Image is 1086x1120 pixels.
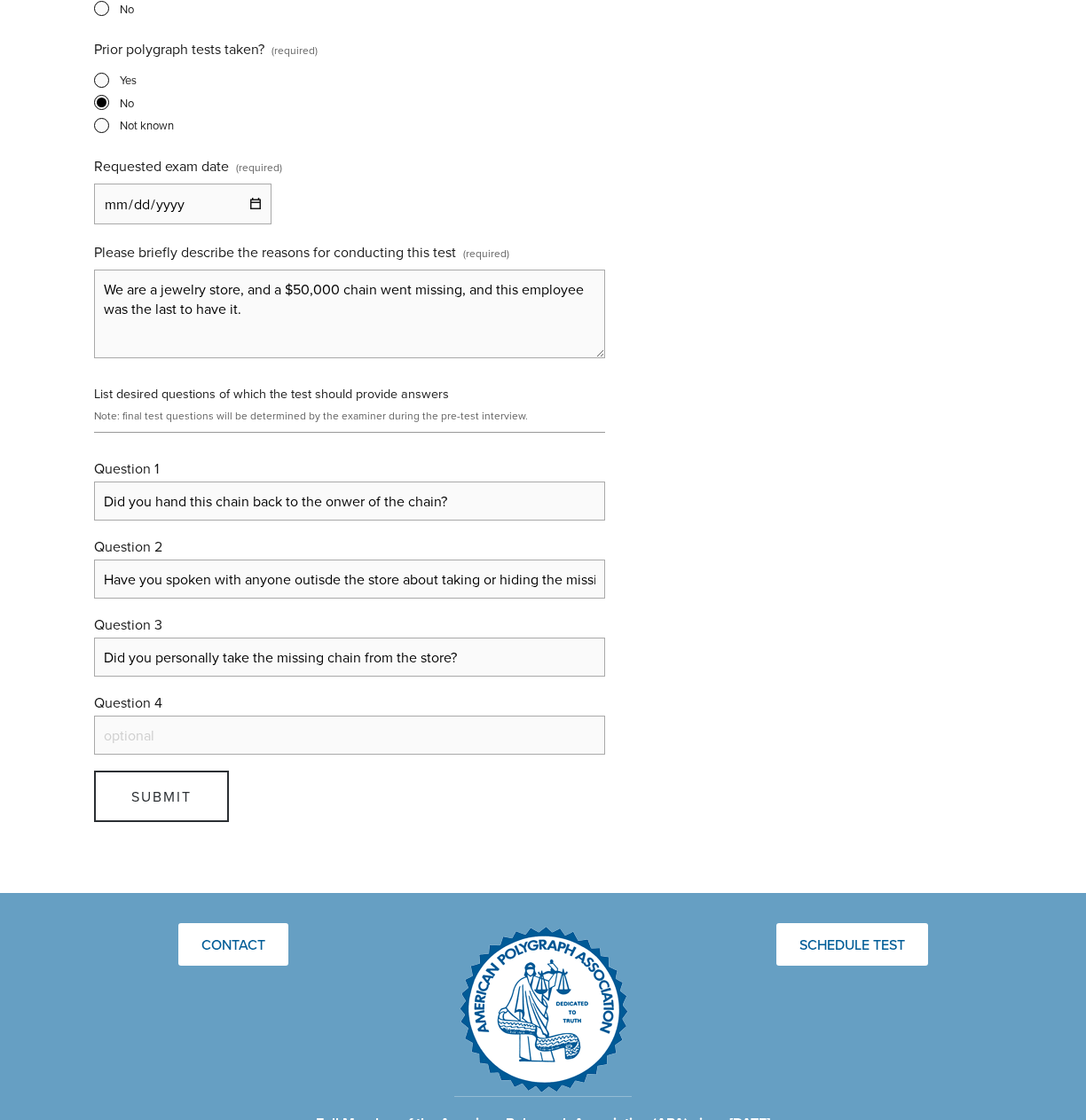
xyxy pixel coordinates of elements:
[94,458,159,478] span: Question 1
[94,39,264,59] span: Prior polygraph tests taken?
[94,638,605,677] input: optional
[776,923,928,966] a: Schedule Test
[94,693,162,712] span: Question 4
[236,154,282,180] span: (required)
[94,537,162,556] span: Question 2
[94,403,605,428] div: Note: final test questions will be determined by the examiner during the pre-test interview.
[120,1,134,17] span: No
[94,156,229,176] span: Requested exam date
[94,560,605,599] input: optional
[94,771,229,822] button: SubmitSubmit
[178,923,288,966] a: Contact
[94,270,605,358] textarea: We are a jewelry store, and a $50,000 chain went missing, and this employee was the last to have it.
[120,117,174,133] span: Not known
[94,716,605,755] input: optional
[94,242,456,262] span: Please briefly describe the reasons for conducting this test
[120,72,137,88] span: Yes
[131,787,192,806] span: Submit
[463,240,509,266] span: (required)
[94,615,162,634] span: Question 3
[120,95,134,111] span: No
[94,482,605,521] input: optional
[94,384,605,403] div: List desired questions of which the test should provide answers
[271,37,318,63] span: (required)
